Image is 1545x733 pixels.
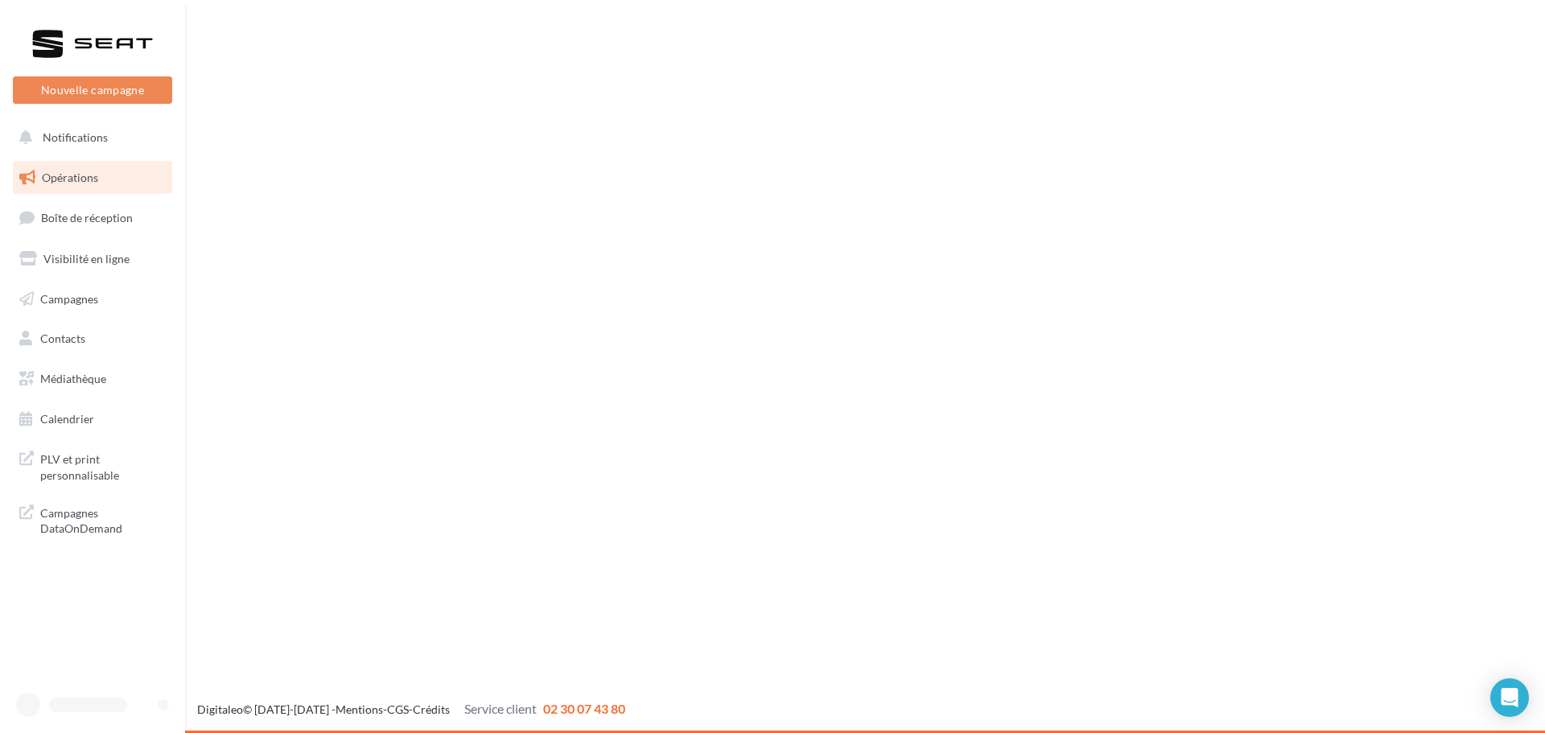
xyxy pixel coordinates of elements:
a: Calendrier [10,402,175,436]
span: PLV et print personnalisable [40,448,166,483]
a: Médiathèque [10,362,175,396]
span: Médiathèque [40,372,106,385]
button: Notifications [10,121,169,154]
a: PLV et print personnalisable [10,442,175,489]
a: Digitaleo [197,702,243,716]
button: Nouvelle campagne [13,76,172,104]
a: Mentions [336,702,383,716]
span: © [DATE]-[DATE] - - - [197,702,625,716]
a: Campagnes [10,282,175,316]
a: Campagnes DataOnDemand [10,496,175,543]
a: CGS [387,702,409,716]
span: Boîte de réception [41,211,133,224]
span: Calendrier [40,412,94,426]
span: Campagnes [40,291,98,305]
span: Service client [464,701,537,716]
span: Visibilité en ligne [43,252,130,266]
span: Opérations [42,171,98,184]
span: Contacts [40,331,85,345]
a: Crédits [413,702,450,716]
a: Boîte de réception [10,200,175,235]
a: Opérations [10,161,175,195]
a: Contacts [10,322,175,356]
span: Notifications [43,130,108,144]
span: Campagnes DataOnDemand [40,502,166,537]
span: 02 30 07 43 80 [543,701,625,716]
a: Visibilité en ligne [10,242,175,276]
div: Open Intercom Messenger [1490,678,1529,717]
